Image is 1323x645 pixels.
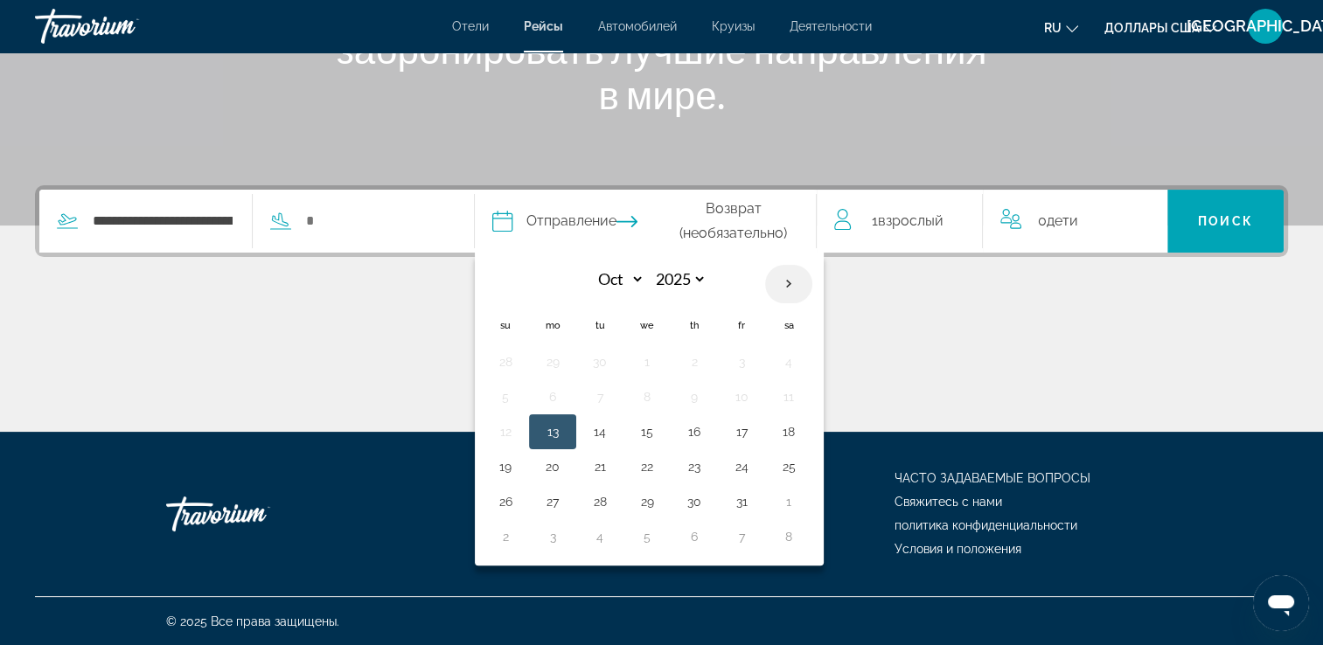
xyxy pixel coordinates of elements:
button: Day 7 [728,524,756,549]
button: Day 28 [586,489,614,514]
a: Отели [452,19,489,33]
button: Day 30 [586,350,614,374]
span: Доллары США [1104,21,1200,35]
button: Day 28 [491,350,519,374]
button: Day 18 [775,420,803,444]
a: Травориум [35,3,210,49]
button: Day 29 [633,489,661,514]
button: Day 22 [633,454,661,479]
button: Day 3 [539,524,567,549]
button: Day 4 [586,524,614,549]
button: Day 5 [491,385,519,409]
button: Day 15 [633,420,661,444]
button: Day 16 [680,420,708,444]
button: Изменение языка [1044,15,1078,40]
button: Day 17 [728,420,756,444]
button: Day 2 [491,524,519,549]
button: Day 1 [775,489,803,514]
button: Day 13 [539,420,567,444]
button: Day 8 [633,385,661,409]
a: Свяжитесь с нами [895,495,1002,509]
button: Искать [1167,190,1284,253]
span: ru [1044,21,1062,35]
button: Изменить валюту [1104,15,1216,40]
button: Day 26 [491,489,519,514]
select: Select month [588,264,644,295]
button: Day 24 [728,454,756,479]
a: ЧАСТО ЗАДАВАЕМЫЕ ВОПРОСЫ [895,471,1090,485]
button: Day 2 [680,350,708,374]
button: Day 21 [586,454,614,479]
button: Day 23 [680,454,708,479]
button: Day 8 [775,524,803,549]
span: Поиск [1198,214,1253,228]
span: Дети [1046,212,1077,229]
button: Day 29 [539,350,567,374]
button: Day 20 [539,454,567,479]
button: Выберите дату вылета [492,190,616,253]
button: Day 3 [728,350,756,374]
span: Взрослый [877,212,943,229]
a: Условия и положения [895,542,1021,556]
button: Day 9 [680,385,708,409]
button: Пользовательское меню [1243,8,1288,45]
button: Day 10 [728,385,756,409]
button: Next month [765,264,812,304]
table: Left calendar grid [482,264,812,554]
button: Путешественники: 1 взрослый, 0 детей [817,190,1166,253]
button: Выберите дату возвращения [616,190,816,253]
select: Select year [650,264,707,295]
button: Day 27 [539,489,567,514]
button: Day 1 [633,350,661,374]
span: Возврат (необязательно) [651,197,816,246]
button: Day 12 [491,420,519,444]
a: Идите домой [166,488,341,540]
button: Day 14 [586,420,614,444]
button: Day 7 [586,385,614,409]
button: Day 25 [775,454,803,479]
span: © 2025 Все права защищены. [166,614,339,628]
a: Рейсы [524,19,563,33]
button: Day 6 [539,385,567,409]
button: Day 30 [680,489,708,514]
button: Day 5 [633,524,661,549]
font: 1 [871,212,877,229]
a: Автомобилей [598,19,677,33]
font: 0 [1037,212,1046,229]
button: Day 4 [775,350,803,374]
div: Виджет поиска [39,190,1284,253]
button: Day 31 [728,489,756,514]
a: политика конфиденциальности [895,518,1077,532]
a: Круизы [712,19,755,33]
a: Деятельности [790,19,872,33]
button: Day 19 [491,454,519,479]
button: Day 11 [775,385,803,409]
button: Day 6 [680,524,708,549]
iframe: Кнопка запуска окна обмена сообщениями [1253,575,1309,631]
